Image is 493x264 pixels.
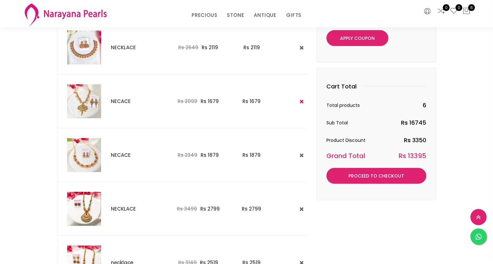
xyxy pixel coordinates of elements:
[326,152,426,160] h4: Grand Total
[423,102,426,108] span: 6
[242,205,261,212] span: Rs 2799
[468,4,475,11] span: 6
[111,152,131,158] a: NECACE
[326,168,426,184] a: Proceed to Checkout
[399,152,426,160] span: Rs 13395
[242,98,261,105] span: Rs 1679
[326,83,362,90] h4: Cart Total
[243,44,260,51] span: Rs 2119
[177,205,197,212] span: Rs 3499
[200,205,220,212] span: Rs 2799
[254,10,276,20] a: ANTIQUE
[455,4,462,11] span: 0
[178,152,197,158] span: Rs 2349
[111,44,136,51] a: NECKLACE
[202,44,218,51] span: Rs 2119
[463,7,470,16] button: 6
[111,205,136,212] a: NECKLACE
[286,10,301,20] a: GIFTS
[437,7,445,16] a: 0
[227,10,244,20] a: STONE
[242,152,261,158] span: Rs 1879
[404,137,426,143] span: Rs 3350
[450,7,458,16] a: 0
[178,44,198,51] span: Rs 2649
[326,137,426,143] h5: Product Discount
[326,30,388,46] button: Apply Coupon
[192,10,217,20] a: PRECIOUS
[443,4,450,11] span: 0
[111,98,131,105] a: NECACE
[326,102,426,108] h5: Total products
[201,152,219,158] span: Rs 1879
[326,120,426,126] h5: Sub Total
[201,98,219,105] span: Rs 1679
[178,98,197,105] span: Rs 2099
[401,120,426,126] span: Rs 16745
